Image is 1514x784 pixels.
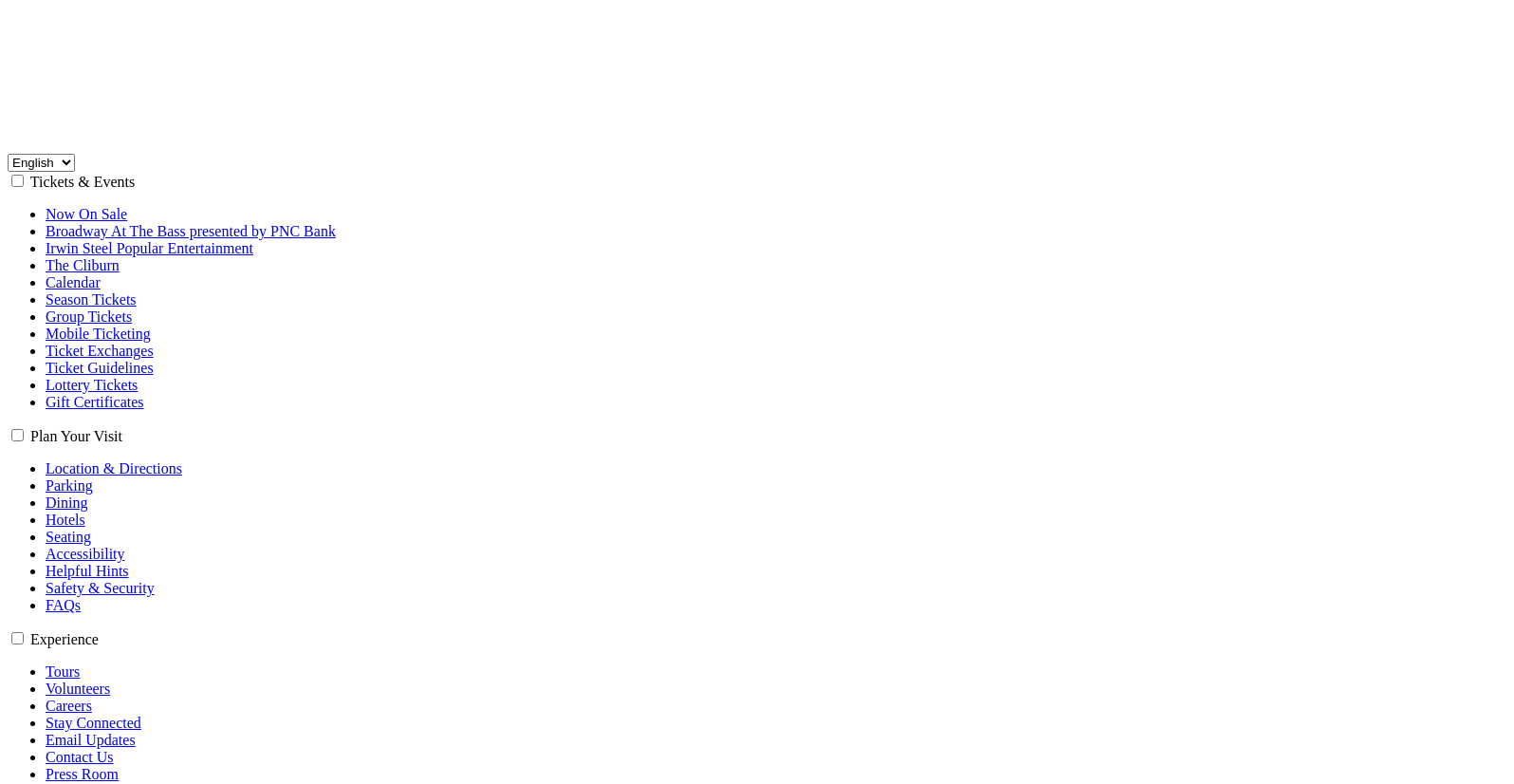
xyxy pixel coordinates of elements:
a: Email Updates [46,732,136,748]
a: Mobile Ticketing [46,326,151,342]
select: Select: [8,154,75,172]
a: Press Room [46,766,119,782]
a: Now On Sale [46,206,127,222]
label: Experience [30,631,99,647]
a: Dining [46,495,87,511]
a: Careers [46,698,92,714]
a: Irwin Steel Popular Entertainment [46,240,253,256]
a: Hotels [46,512,85,528]
a: Accessibility [46,546,125,562]
a: Season Tickets [46,291,137,308]
a: Ticket Exchanges [46,343,154,359]
a: Tours [46,663,80,680]
a: Ticket Guidelines [46,360,154,376]
a: The Cliburn [46,257,120,273]
a: Location & Directions [46,460,182,476]
a: Stay Connected [46,715,141,731]
a: Volunteers [46,681,110,697]
a: Parking [46,477,93,494]
label: Plan Your Visit [30,428,122,444]
a: FAQs [46,597,81,613]
label: Tickets & Events [30,174,136,190]
a: Broadway At The Bass presented by PNC Bank [46,223,336,239]
a: Contact Us [46,749,114,765]
a: Helpful Hints [46,563,129,579]
a: Lottery Tickets [46,377,138,393]
a: Calendar [46,274,101,290]
a: Seating [46,529,91,545]
a: Gift Certificates [46,394,144,410]
a: Safety & Security [46,580,155,596]
a: Group Tickets [46,308,132,325]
